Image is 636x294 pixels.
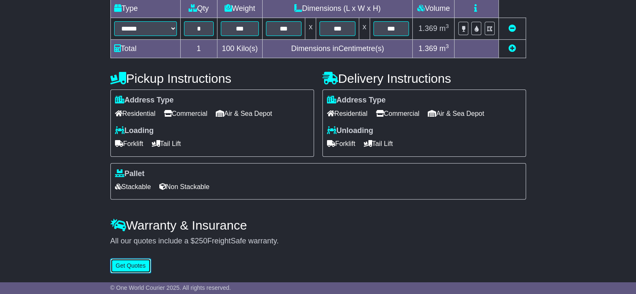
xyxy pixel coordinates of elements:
[322,72,526,85] h4: Delivery Instructions
[446,43,449,49] sup: 3
[428,107,484,120] span: Air & Sea Depot
[222,44,234,53] span: 100
[159,180,209,193] span: Non Stackable
[115,169,145,179] label: Pallet
[364,137,393,150] span: Tail Lift
[327,126,373,135] label: Unloading
[359,18,370,40] td: x
[419,24,437,33] span: 1.369
[110,237,526,246] div: All our quotes include a $ FreightSafe warranty.
[195,237,207,245] span: 250
[110,284,231,291] span: © One World Courier 2025. All rights reserved.
[115,126,154,135] label: Loading
[115,180,151,193] span: Stackable
[110,218,526,232] h4: Warranty & Insurance
[327,107,368,120] span: Residential
[216,107,272,120] span: Air & Sea Depot
[376,107,419,120] span: Commercial
[115,96,174,105] label: Address Type
[508,24,516,33] a: Remove this item
[508,44,516,53] a: Add new item
[439,44,449,53] span: m
[164,107,207,120] span: Commercial
[262,40,412,58] td: Dimensions in Centimetre(s)
[115,137,143,150] span: Forklift
[446,23,449,29] sup: 3
[180,40,217,58] td: 1
[327,137,355,150] span: Forklift
[110,40,180,58] td: Total
[305,18,316,40] td: x
[327,96,386,105] label: Address Type
[217,40,262,58] td: Kilo(s)
[419,44,437,53] span: 1.369
[439,24,449,33] span: m
[152,137,181,150] span: Tail Lift
[110,258,151,273] button: Get Quotes
[110,72,314,85] h4: Pickup Instructions
[115,107,156,120] span: Residential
